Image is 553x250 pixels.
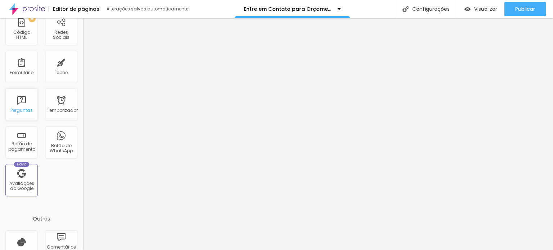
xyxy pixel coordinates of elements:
[403,6,409,12] img: Ícone
[412,5,450,13] font: Configurações
[55,69,68,76] font: Ícone
[83,18,553,250] iframe: Editor
[8,141,35,152] font: Botão de pagamento
[464,6,471,12] img: view-1.svg
[13,29,30,40] font: Código HTML
[47,107,78,113] font: Temporizador
[9,180,34,191] font: Avaliações do Google
[474,5,497,13] font: Visualizar
[457,2,504,16] button: Visualizar
[10,69,33,76] font: Formulário
[107,6,188,12] font: Alterações salvas automaticamente
[53,29,69,40] font: Redes Sociais
[50,142,73,154] font: Botão do WhatsApp
[504,2,546,16] button: Publicar
[515,5,535,13] font: Publicar
[17,162,27,167] font: Novo
[53,5,99,13] font: Editor de páginas
[33,215,50,222] font: Outros
[10,107,33,113] font: Perguntas
[244,5,337,13] font: Entre em Contato para Orçamento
